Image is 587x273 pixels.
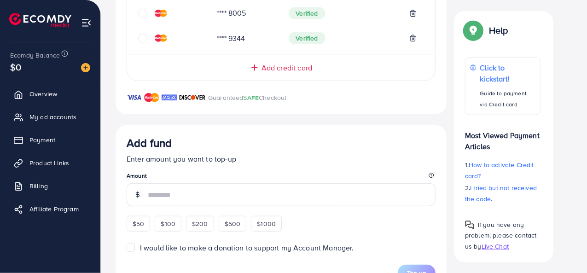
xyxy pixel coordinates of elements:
[465,220,537,250] span: If you have any problem, please contact us by
[9,13,71,27] img: logo
[208,92,287,103] p: Guaranteed Checkout
[465,182,541,204] p: 2.
[127,153,436,164] p: Enter amount you want to top-up
[29,89,57,99] span: Overview
[7,154,93,172] a: Product Links
[465,159,541,181] p: 1.
[7,85,93,103] a: Overview
[127,172,436,183] legend: Amount
[155,10,167,17] img: credit
[161,219,175,228] span: $100
[480,88,535,110] p: Guide to payment via Credit card
[262,63,312,73] span: Add credit card
[138,34,147,43] svg: circle
[179,92,206,103] img: brand
[480,62,535,84] p: Click to kickstart!
[140,243,354,253] span: I would like to make a donation to support my Account Manager.
[289,32,325,44] span: Verified
[7,200,93,218] a: Affiliate Program
[138,9,147,18] svg: circle
[162,92,177,103] img: brand
[289,7,325,19] span: Verified
[548,232,580,266] iframe: Chat
[81,63,90,72] img: image
[29,158,69,168] span: Product Links
[465,122,541,152] p: Most Viewed Payment Articles
[29,181,48,191] span: Billing
[7,177,93,195] a: Billing
[10,60,21,74] span: $0
[29,112,76,122] span: My ad accounts
[257,219,276,228] span: $1000
[465,183,537,203] span: I tried but not received the code.
[7,108,93,126] a: My ad accounts
[465,221,474,230] img: Popup guide
[225,219,241,228] span: $500
[489,25,508,36] p: Help
[192,219,208,228] span: $200
[81,17,92,28] img: menu
[10,51,60,60] span: Ecomdy Balance
[144,92,159,103] img: brand
[465,22,482,39] img: Popup guide
[465,160,534,180] span: How to activate Credit card?
[127,136,172,150] h3: Add fund
[7,131,93,149] a: Payment
[127,92,142,103] img: brand
[29,204,79,214] span: Affiliate Program
[133,219,144,228] span: $50
[155,35,167,42] img: credit
[244,93,259,102] span: SAFE
[482,241,509,250] span: Live Chat
[29,135,55,145] span: Payment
